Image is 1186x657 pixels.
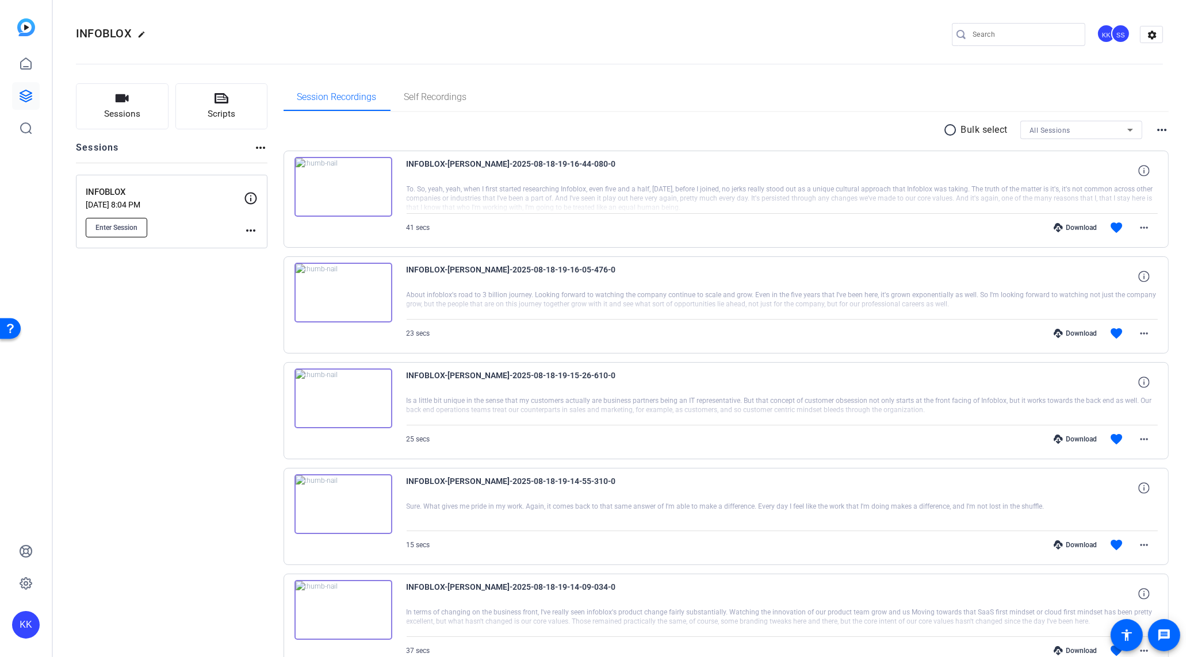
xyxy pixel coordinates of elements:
span: INFOBLOX-[PERSON_NAME]-2025-08-18-19-14-09-034-0 [407,580,619,608]
img: blue-gradient.svg [17,18,35,36]
div: KK [12,611,40,639]
mat-icon: accessibility [1120,628,1134,642]
mat-icon: favorite [1110,326,1123,340]
mat-icon: edit [137,30,151,44]
p: Bulk select [961,123,1008,137]
span: Self Recordings [404,93,467,102]
mat-icon: more_horiz [244,224,258,237]
mat-icon: favorite [1110,538,1123,552]
ngx-avatar: Kyle Kegley [1097,24,1117,44]
button: Sessions [76,83,169,129]
mat-icon: more_horiz [1137,432,1151,446]
mat-icon: more_horiz [1137,538,1151,552]
span: INFOBLOX-[PERSON_NAME]-2025-08-18-19-14-55-310-0 [407,474,619,502]
span: 15 secs [407,541,430,549]
div: KK [1097,24,1116,43]
span: 37 secs [407,647,430,655]
mat-icon: more_horiz [254,141,267,155]
span: All Sessions [1030,126,1070,135]
div: Download [1048,329,1103,338]
div: SS [1111,24,1130,43]
mat-icon: message [1157,628,1171,642]
span: 25 secs [407,435,430,443]
img: thumb-nail [294,263,392,322]
span: 41 secs [407,224,430,232]
mat-icon: more_horiz [1155,123,1169,137]
span: Scripts [208,107,235,121]
span: 23 secs [407,329,430,337]
span: INFOBLOX-[PERSON_NAME]-2025-08-18-19-16-05-476-0 [407,263,619,290]
span: INFOBLOX-[PERSON_NAME]-2025-08-18-19-16-44-080-0 [407,157,619,185]
ngx-avatar: Stephen Sadis [1111,24,1131,44]
div: Download [1048,435,1103,444]
mat-icon: favorite [1110,432,1123,446]
img: thumb-nail [294,474,392,534]
mat-icon: favorite [1110,221,1123,235]
span: Enter Session [95,223,137,232]
p: [DATE] 8:04 PM [86,200,244,209]
mat-icon: more_horiz [1137,221,1151,235]
mat-icon: settings [1141,26,1164,44]
img: thumb-nail [294,368,392,428]
span: INFOBLOX-[PERSON_NAME]-2025-08-18-19-15-26-610-0 [407,368,619,396]
div: Download [1048,223,1103,232]
mat-icon: radio_button_unchecked [944,123,961,137]
div: Download [1048,646,1103,655]
span: Sessions [104,107,140,121]
img: thumb-nail [294,580,392,640]
div: Download [1048,540,1103,550]
p: INFOBLOX [86,186,244,199]
button: Scripts [175,83,268,129]
span: Session Recordings [297,93,377,102]
mat-icon: more_horiz [1137,326,1151,340]
h2: Sessions [76,141,119,163]
input: Search [973,28,1076,41]
span: INFOBLOX [76,26,132,40]
img: thumb-nail [294,157,392,217]
button: Enter Session [86,218,147,237]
